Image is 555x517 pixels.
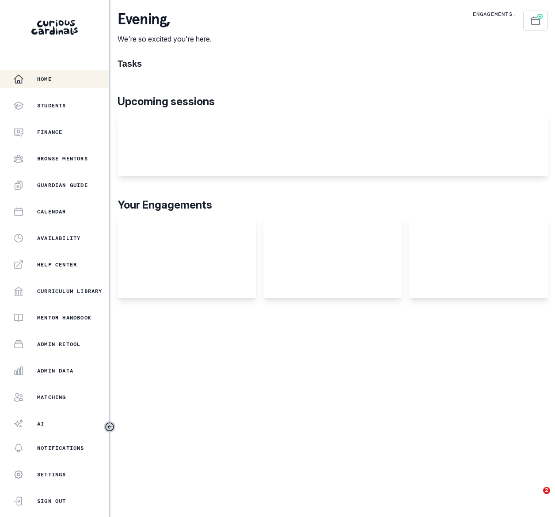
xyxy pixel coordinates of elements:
p: Settings [37,471,66,478]
p: Notifications [37,445,84,452]
p: Guardian Guide [37,182,88,189]
p: Engagements: [473,11,516,18]
p: Sign Out [37,498,66,505]
p: Matching [37,394,66,401]
p: Calendar [37,208,66,215]
p: Admin Data [37,367,73,374]
h1: Tasks [118,58,548,69]
img: Curious Cardinals Logo [31,20,78,35]
p: Help Center [37,261,77,268]
p: Mentor Handbook [37,314,91,321]
p: Browse Mentors [37,155,88,162]
p: We're so excited you're here. [118,34,212,44]
p: Finance [37,129,62,136]
p: Upcoming sessions [118,94,548,110]
p: evening , [118,11,212,28]
p: Students [37,102,66,109]
p: Home [37,76,52,83]
p: AI [37,420,44,427]
span: 2 [543,487,550,494]
button: Schedule Sessions [523,11,548,30]
button: Toggle sidebar [104,421,115,433]
p: Curriculum Library [37,288,103,295]
p: Availability [37,235,80,242]
p: Admin Retool [37,341,80,348]
p: Your Engagements [118,197,548,213]
iframe: Intercom live chat [525,487,546,508]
